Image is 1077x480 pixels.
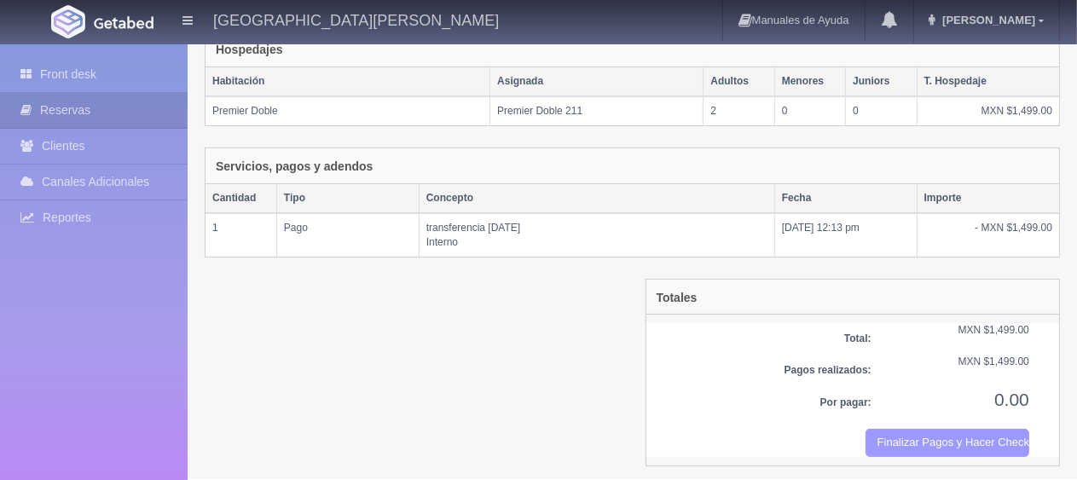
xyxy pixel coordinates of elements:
[216,160,373,173] h4: Servicios, pagos y adendos
[917,67,1059,96] th: T. Hospedaje
[844,333,871,344] b: Total:
[846,67,917,96] th: Juniors
[820,396,871,408] b: Por pagar:
[917,213,1059,257] td: - MXN $1,499.00
[216,43,283,56] h4: Hospedajes
[785,364,871,376] b: Pagos realizados:
[704,67,774,96] th: Adultos
[884,387,1042,412] div: 0.00
[206,184,276,213] th: Cantidad
[276,184,419,213] th: Tipo
[206,213,276,257] td: 1
[206,96,490,125] td: Premier Doble
[206,67,490,96] th: Habitación
[419,213,774,257] td: transferencia [DATE] Interno
[917,96,1059,125] td: MXN $1,499.00
[866,429,1029,457] button: Finalizar Pagos y Hacer Checkout
[51,5,85,38] img: Getabed
[490,96,704,125] td: Premier Doble 211
[774,67,845,96] th: Menores
[419,184,774,213] th: Concepto
[917,184,1059,213] th: Importe
[938,14,1035,26] span: [PERSON_NAME]
[774,213,917,257] td: [DATE] 12:13 pm
[490,67,704,96] th: Asignada
[704,96,774,125] td: 2
[276,213,419,257] td: Pago
[884,355,1042,369] div: MXN $1,499.00
[884,323,1042,338] div: MXN $1,499.00
[657,292,698,304] h4: Totales
[94,16,153,29] img: Getabed
[213,9,499,30] h4: [GEOGRAPHIC_DATA][PERSON_NAME]
[846,96,917,125] td: 0
[774,96,845,125] td: 0
[774,184,917,213] th: Fecha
